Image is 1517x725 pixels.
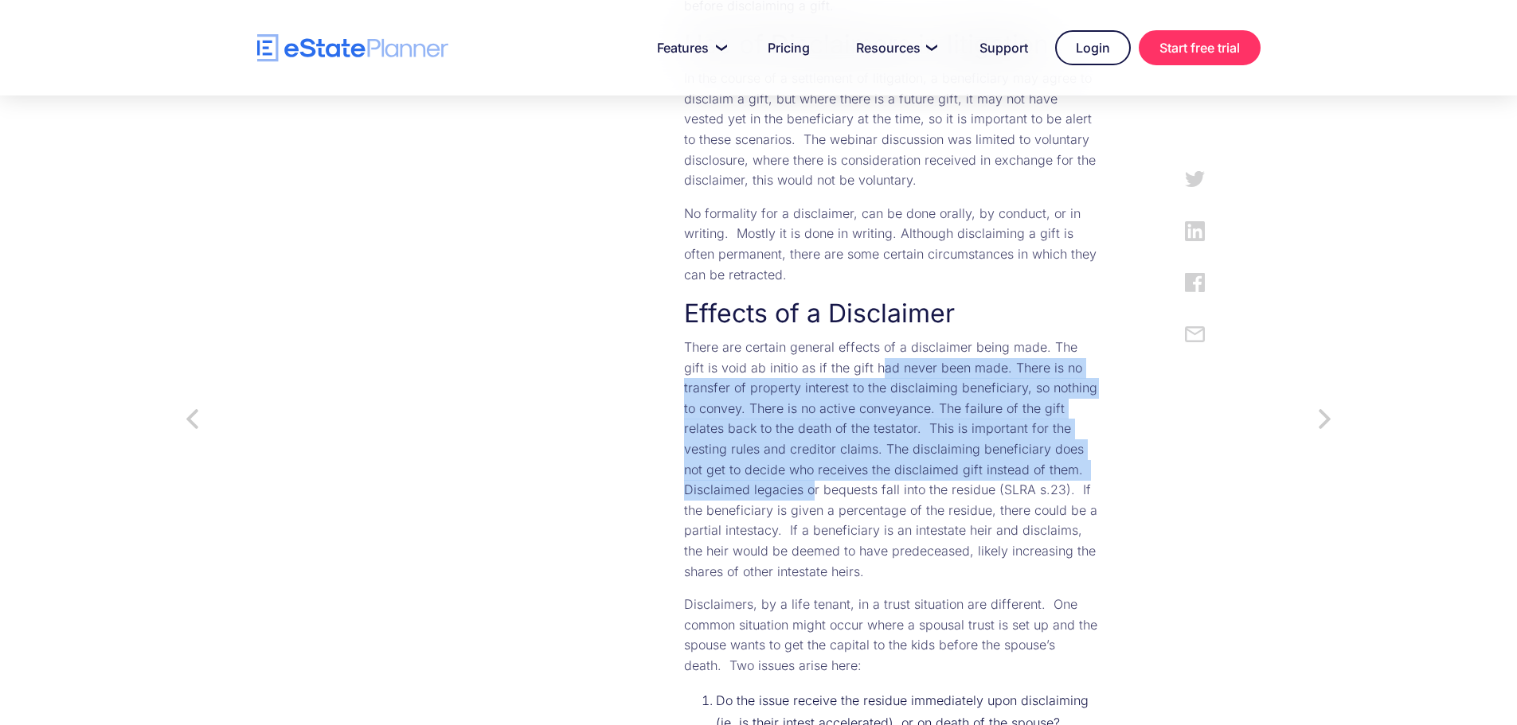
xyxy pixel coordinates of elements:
[1139,30,1261,65] a: Start free trial
[638,32,741,64] a: Features
[749,32,829,64] a: Pricing
[1055,30,1131,65] a: Login
[960,32,1047,64] a: Support
[684,298,1099,329] h3: Effects of a Disclaimer
[257,34,448,62] a: home
[684,68,1099,191] p: In the course of a settlement of litigation, a beneficiary may agree to disclaim a gift, but wher...
[684,594,1099,676] p: Disclaimers, by a life tenant, in a trust situation are different. One common situation might occ...
[684,337,1099,582] p: There are certain general effects of a disclaimer being made. The gift is void ab initio as if th...
[684,204,1099,285] p: No formality for a disclaimer, can be done orally, by conduct, or in writing. Mostly it is done i...
[837,32,952,64] a: Resources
